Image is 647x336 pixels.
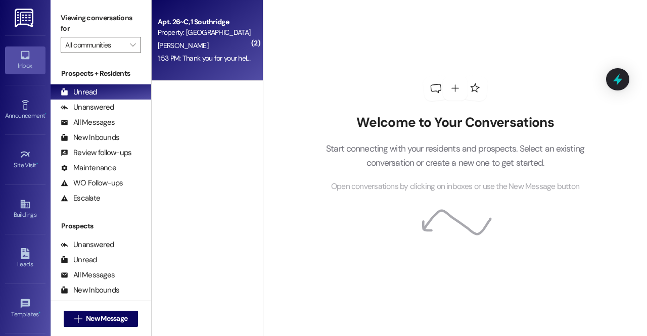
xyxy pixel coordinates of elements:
[74,315,82,323] i: 
[61,87,97,98] div: Unread
[61,117,115,128] div: All Messages
[39,309,40,316] span: •
[311,141,600,170] p: Start connecting with your residents and prospects. Select an existing conversation or create a n...
[158,41,208,50] span: [PERSON_NAME]
[331,180,579,193] span: Open conversations by clicking on inboxes or use the New Message button
[86,313,127,324] span: New Message
[158,17,251,27] div: Apt. 26~C, 1 Southridge
[61,148,131,158] div: Review follow-ups
[61,193,100,204] div: Escalate
[51,221,151,231] div: Prospects
[61,285,119,296] div: New Inbounds
[61,178,123,188] div: WO Follow-ups
[61,239,114,250] div: Unanswered
[5,245,45,272] a: Leads
[51,68,151,79] div: Prospects + Residents
[61,102,114,113] div: Unanswered
[61,10,141,37] label: Viewing conversations for
[5,146,45,173] a: Site Visit •
[64,311,138,327] button: New Message
[61,270,115,280] div: All Messages
[311,115,600,131] h2: Welcome to Your Conversations
[36,160,38,167] span: •
[15,9,35,27] img: ResiDesk Logo
[45,111,47,118] span: •
[61,255,97,265] div: Unread
[130,41,135,49] i: 
[61,163,116,173] div: Maintenance
[158,54,253,63] div: 1:53 PM: Thank you for your help!
[61,132,119,143] div: New Inbounds
[5,46,45,74] a: Inbox
[5,196,45,223] a: Buildings
[5,295,45,322] a: Templates •
[158,27,251,38] div: Property: [GEOGRAPHIC_DATA]
[65,37,125,53] input: All communities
